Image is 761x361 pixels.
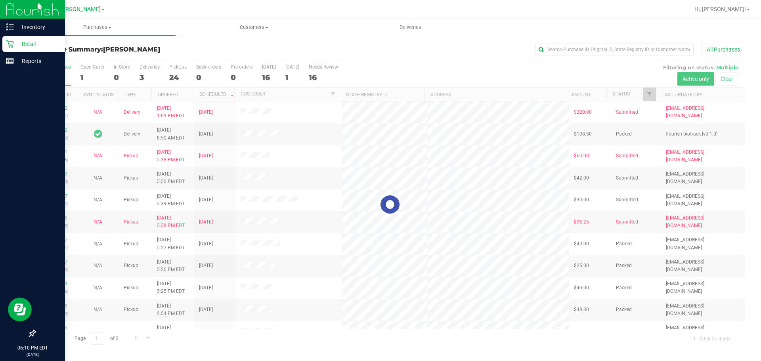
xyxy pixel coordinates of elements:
[14,39,61,49] p: Retail
[103,46,160,53] span: [PERSON_NAME]
[176,19,332,36] a: Customers
[535,44,694,55] input: Search Purchase ID, Original ID, State Registry ID or Customer Name...
[6,23,14,31] inline-svg: Inventory
[35,46,272,53] h3: Purchase Summary:
[4,344,61,351] p: 06:10 PM EDT
[6,57,14,65] inline-svg: Reports
[8,298,32,321] iframe: Resource center
[332,19,489,36] a: Deliveries
[4,351,61,357] p: [DATE]
[57,6,101,13] span: [PERSON_NAME]
[694,6,746,12] span: Hi, [PERSON_NAME]!
[19,19,176,36] a: Purchases
[14,22,61,32] p: Inventory
[6,40,14,48] inline-svg: Retail
[19,24,176,31] span: Purchases
[14,56,61,66] p: Reports
[176,24,332,31] span: Customers
[389,24,432,31] span: Deliveries
[702,43,745,56] button: All Purchases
